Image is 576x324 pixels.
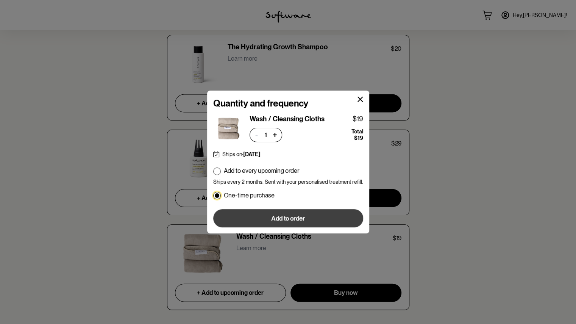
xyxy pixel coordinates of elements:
[243,151,260,157] span: [DATE]
[224,192,275,199] p: One-time purchase
[222,151,260,158] p: Ships on:
[262,131,270,139] span: 1
[250,115,325,123] h6: Wash / Cleansing Cloths
[213,117,244,140] img: Wash / Cleansing Cloths product
[270,130,280,140] button: +
[271,215,305,222] span: Add to order
[251,130,262,140] button: -
[351,128,363,135] p: Total
[213,209,363,227] button: Add to order
[213,179,363,185] p: Ships every 2 months. Sent with your personalised treatment refill.
[213,98,363,109] h4: Quantity and frequency
[345,115,363,123] h6: $19
[224,167,299,174] p: Add to every upcoming order
[351,135,363,141] p: $19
